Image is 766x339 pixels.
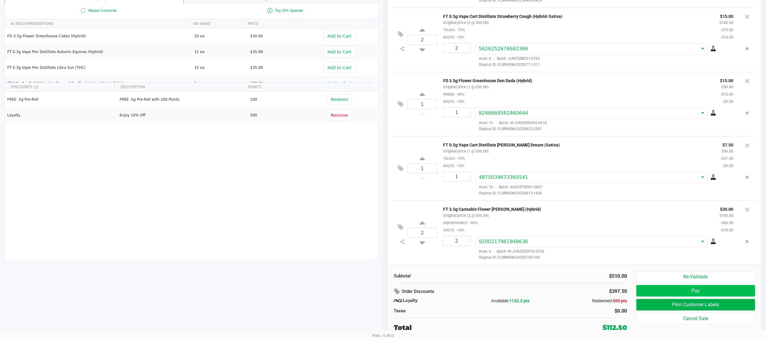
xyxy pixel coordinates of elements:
[327,94,352,105] button: Redeem
[720,77,733,83] p: $15.00
[242,83,296,92] th: POINTS
[475,249,544,253] span: Avail: 4 Batch: W-JUN25DDF02-0702
[394,286,546,297] div: Order Discounts
[603,323,627,333] div: $112.50
[455,99,464,104] span: -10%
[743,107,751,119] button: Remove the package from the orderLine
[5,107,117,123] td: Loyalty
[636,285,755,297] button: Pay
[117,92,247,107] td: FREE .5g Pre-Roll with 100 Points
[515,273,627,280] div: $510.00
[493,121,499,125] span: ·
[327,49,352,54] span: Add to Cart
[443,220,478,225] small: 60premselect:
[475,190,733,196] span: Original ID: FLSRWGM-20250813-1436
[250,34,263,38] span: $30.00
[5,76,191,91] td: FT 0.5g Pre-Roll White Hot Guava 14 x Black Velvet (Hybrid) 5ct
[443,92,464,96] small: 40dep:
[443,141,711,147] p: FT 0.5g Vape Cart Distillate [PERSON_NAME] Dream (Sativa)
[242,19,296,28] th: PRICE
[394,297,472,304] div: Loyalty
[475,185,542,189] span: Avail: 10 Batch: AUG25TND01-0807
[515,307,627,315] div: $0.00
[455,92,464,96] span: -40%
[468,220,478,225] span: -60%
[266,7,274,14] inline-svg: Is a top 20% spender
[721,149,733,153] small: $50.00
[719,213,733,218] small: $100.00
[455,156,465,161] span: -75%
[720,156,733,161] small: -$37.50
[613,298,627,303] span: 500 pts
[493,185,499,189] span: ·
[479,110,528,116] span: 8248669582460644
[472,298,549,304] div: Available:
[479,46,528,52] span: 5626252676692366
[5,60,191,76] td: FT 0.3g Vape Pen Distillate Libra Sun (THC)
[323,62,356,73] button: Add to Cart
[443,85,489,89] small: Original price (1 @ $30.00)
[698,108,707,119] button: Select
[327,65,352,70] span: Add to Cart
[443,228,464,232] small: AIQ10:
[443,28,465,32] small: 75cart:
[331,97,348,102] span: Redeem
[191,60,247,76] td: 15 ea
[323,31,356,42] button: Add to Cart
[397,238,408,246] inline-svg: Split item qty to new line
[455,35,464,39] span: -10%
[721,85,733,89] small: $30.00
[720,28,733,32] small: -$75.00
[636,299,755,310] button: Print Customer Labels
[443,35,464,39] small: AIQ10:
[5,83,378,183] div: Data table
[5,19,378,82] div: Data table
[455,228,464,232] span: -10%
[720,228,733,232] small: -$10.00
[323,78,356,89] button: Add to Cart
[250,65,263,70] span: $35.00
[327,34,352,39] span: Add to Cart
[443,156,465,161] small: 75cart:
[443,213,489,218] small: Original price (2 @ $50.00)
[5,28,191,44] td: FD 3.5g Flower Greenhouse Cakez (Hybrid)
[80,7,87,14] inline-svg: Is repeat customer
[331,113,348,118] span: Remove
[479,174,528,180] span: 4875039673360541
[455,163,464,168] span: -10%
[722,163,733,168] small: -$5.00
[191,28,247,44] td: 10 ea
[719,12,733,19] p: $15.00
[443,163,464,168] small: AIQ10:
[479,239,528,244] span: 9200217981948636
[549,298,627,304] div: Redeemed:
[475,121,547,125] span: Avail: 16 Batch: W-JUN25DDA02-0618
[191,44,247,60] td: 11 ea
[475,56,540,61] span: Avail: 4 Batch: JUN25SBC01-0703
[397,45,408,53] inline-svg: Split item qty to new line
[394,307,506,314] div: Taxes
[698,172,707,183] button: Select
[187,19,241,28] th: ON HAND
[372,333,394,338] span: Web: v1.40.0
[719,205,733,212] p: $30.00
[5,44,191,60] td: FT 0.3g Vape Pen Distillate Autumn Equinox (Hybrid)
[247,107,303,123] td: 500
[720,35,733,39] small: -$10.00
[475,62,733,67] span: Original ID: FLSRWGM-20250711-311
[475,255,733,260] span: Original ID: FLSRWGM-20250709-104
[720,92,733,96] small: -$12.00
[250,81,263,86] span: $29.00
[743,172,751,183] button: Remove the package from the orderLine
[636,271,755,283] button: Re-Validate
[5,7,191,14] span: Repeat Customer
[443,149,489,153] small: Original price (1 @ $50.00)
[443,20,489,25] small: Original price (2 @ $50.00)
[323,46,356,57] button: Add to Cart
[443,77,711,83] p: FD 3.5g Flower Greenhouse Don Dada (Hybrid)
[114,83,242,92] th: DESCRIPTION
[743,236,751,247] button: Remove the package from the orderLine
[394,323,543,333] div: Total
[117,107,247,123] td: Enjoy 10% Off
[191,76,247,91] td: 3 ea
